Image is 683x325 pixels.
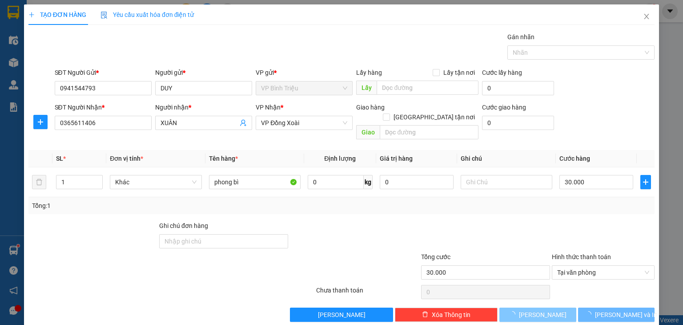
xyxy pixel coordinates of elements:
input: Dọc đường [377,81,478,95]
span: VP Đồng Xoài [261,116,347,130]
input: Dọc đường [380,125,478,139]
button: plus [33,115,48,129]
button: [PERSON_NAME] [499,308,576,322]
div: SĐT Người Gửi [55,68,152,77]
span: SL [56,155,63,162]
button: deleteXóa Thông tin [395,308,498,322]
button: plus [640,175,651,189]
span: [PERSON_NAME] [519,310,566,320]
label: Gán nhãn [507,33,534,41]
span: user-add [240,119,247,126]
span: plus [641,179,651,186]
span: Lấy hàng [356,69,382,76]
input: 0 [380,175,454,189]
span: kg [364,175,373,189]
button: Close [634,4,659,29]
span: Đơn vị tính [110,155,143,162]
button: delete [32,175,46,189]
span: Cước hàng [559,155,590,162]
div: Người nhận [155,102,252,112]
label: Cước giao hàng [482,104,526,111]
th: Ghi chú [457,150,556,167]
span: Xóa Thông tin [432,310,470,320]
div: Tổng: 1 [32,201,264,211]
img: icon [100,12,108,19]
span: Lấy [356,81,377,95]
input: Cước giao hàng [482,116,554,130]
span: Tại văn phòng [557,266,649,279]
div: VP gửi [256,68,353,77]
span: delete [422,311,428,318]
div: Người gửi [155,68,252,77]
input: Cước lấy hàng [482,81,554,95]
span: Định lượng [324,155,356,162]
button: [PERSON_NAME] [290,308,393,322]
span: [PERSON_NAME] và In [595,310,657,320]
div: SĐT Người Nhận [55,102,152,112]
span: Giao hàng [356,104,385,111]
span: plus [28,12,35,18]
label: Hình thức thanh toán [552,253,611,260]
label: Ghi chú đơn hàng [159,222,208,229]
label: Cước lấy hàng [482,69,522,76]
span: plus [34,118,47,126]
span: VP Nhận [256,104,281,111]
span: [PERSON_NAME] [318,310,366,320]
input: Ghi chú đơn hàng [159,234,288,248]
span: loading [509,311,519,317]
span: Giá trị hàng [380,155,413,162]
span: Khác [115,175,196,189]
input: VD: Bàn, Ghế [209,175,301,189]
input: Ghi Chú [461,175,552,189]
span: loading [585,311,595,317]
button: [PERSON_NAME] và In [578,308,655,322]
span: Lấy tận nơi [440,68,478,77]
div: Chưa thanh toán [315,285,420,301]
span: Tên hàng [209,155,238,162]
span: [GEOGRAPHIC_DATA] tận nơi [390,112,478,122]
span: close [643,13,650,20]
span: TẠO ĐƠN HÀNG [28,11,86,18]
span: Giao [356,125,380,139]
span: VP Bình Triệu [261,81,347,95]
span: Tổng cước [421,253,450,260]
span: Yêu cầu xuất hóa đơn điện tử [100,11,194,18]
